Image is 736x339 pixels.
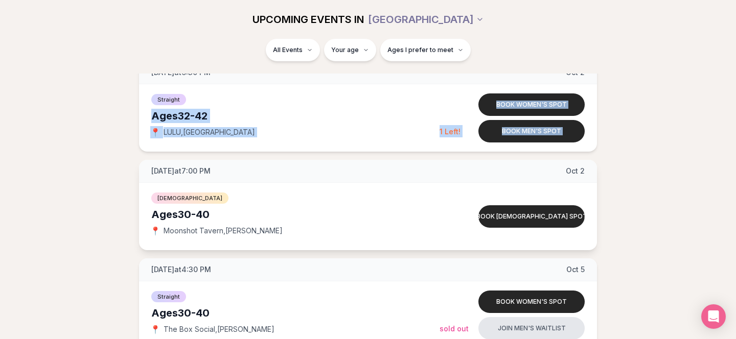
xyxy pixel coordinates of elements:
[478,120,585,142] button: Book men's spot
[151,128,159,136] span: 📍
[478,290,585,313] button: Book women's spot
[164,226,283,236] span: Moonshot Tavern , [PERSON_NAME]
[151,291,186,302] span: Straight
[440,324,469,333] span: Sold Out
[164,324,274,334] span: The Box Social , [PERSON_NAME]
[387,46,453,54] span: Ages I prefer to meet
[701,304,726,329] div: Open Intercom Messenger
[273,46,303,54] span: All Events
[324,39,376,61] button: Your age
[151,264,211,275] span: [DATE] at 4:30 PM
[164,127,255,137] span: LULU , [GEOGRAPHIC_DATA]
[478,205,585,228] button: Book [DEMOGRAPHIC_DATA] spot
[252,12,364,27] span: UPCOMING EVENTS IN
[151,192,228,204] span: [DEMOGRAPHIC_DATA]
[266,39,320,61] button: All Events
[478,93,585,116] button: Book women's spot
[151,227,159,235] span: 📍
[151,306,440,320] div: Ages 30-40
[368,8,484,31] button: [GEOGRAPHIC_DATA]
[151,109,440,123] div: Ages 32-42
[151,94,186,105] span: Straight
[566,166,585,176] span: Oct 2
[566,264,585,275] span: Oct 5
[151,166,211,176] span: [DATE] at 7:00 PM
[440,127,461,136] span: 1 Left!
[151,207,440,222] div: Ages 30-40
[380,39,471,61] button: Ages I prefer to meet
[151,325,159,333] span: 📍
[331,46,359,54] span: Your age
